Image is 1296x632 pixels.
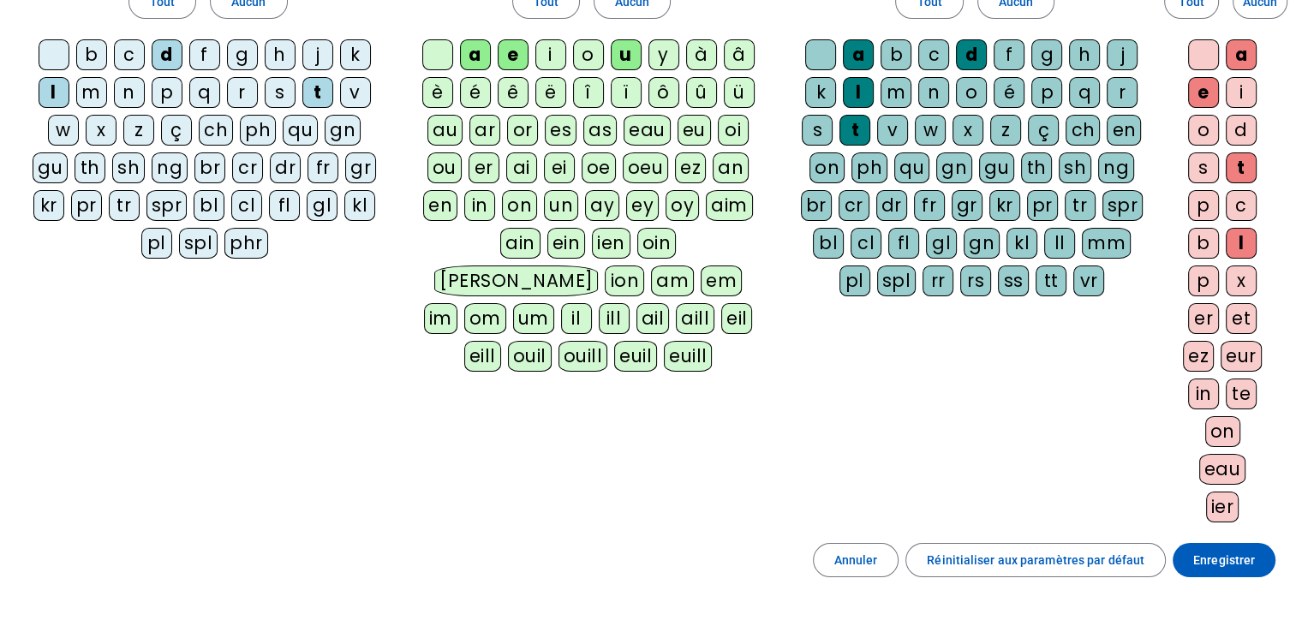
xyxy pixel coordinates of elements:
[809,152,845,183] div: on
[573,39,604,70] div: o
[152,152,188,183] div: ng
[1188,265,1219,296] div: p
[624,115,671,146] div: eau
[1188,379,1219,409] div: in
[1205,416,1240,447] div: on
[502,190,537,221] div: on
[952,190,982,221] div: gr
[112,152,145,183] div: sh
[678,115,711,146] div: eu
[325,115,361,146] div: gn
[506,152,537,183] div: ai
[1036,265,1066,296] div: tt
[998,265,1029,296] div: ss
[979,152,1014,183] div: gu
[469,152,499,183] div: er
[1226,77,1257,108] div: i
[1188,77,1219,108] div: e
[648,39,679,70] div: y
[507,115,538,146] div: or
[545,115,576,146] div: es
[152,77,182,108] div: p
[813,228,844,259] div: bl
[508,341,552,372] div: ouil
[927,550,1144,570] span: Réinitialiser aux paramètres par défaut
[611,39,642,70] div: u
[302,77,333,108] div: t
[424,303,457,334] div: im
[636,303,670,334] div: ail
[923,265,953,296] div: rr
[813,543,899,577] button: Annuler
[675,152,706,183] div: ez
[686,39,717,70] div: à
[1107,115,1141,146] div: en
[1226,228,1257,259] div: l
[713,152,749,183] div: an
[918,39,949,70] div: c
[877,115,908,146] div: v
[839,115,870,146] div: t
[1069,39,1100,70] div: h
[76,77,107,108] div: m
[648,77,679,108] div: ô
[583,115,617,146] div: as
[265,77,296,108] div: s
[265,39,296,70] div: h
[1107,77,1138,108] div: r
[547,228,586,259] div: ein
[464,341,501,372] div: eill
[834,550,878,570] span: Annuler
[146,190,188,221] div: spr
[1193,550,1255,570] span: Enregistrer
[1065,190,1096,221] div: tr
[302,39,333,70] div: j
[224,228,268,259] div: phr
[423,190,457,221] div: en
[1073,265,1104,296] div: vr
[582,152,616,183] div: oe
[1199,454,1246,485] div: eau
[544,152,575,183] div: ei
[666,190,699,221] div: oy
[344,190,375,221] div: kl
[989,190,1020,221] div: kr
[802,115,833,146] div: s
[843,39,874,70] div: a
[851,152,887,183] div: ph
[914,190,945,221] div: fr
[623,152,669,183] div: oeu
[1107,39,1138,70] div: j
[227,39,258,70] div: g
[1066,115,1100,146] div: ch
[881,77,911,108] div: m
[558,341,607,372] div: ouill
[469,115,500,146] div: ar
[270,152,301,183] div: dr
[611,77,642,108] div: ï
[1226,39,1257,70] div: a
[960,265,991,296] div: rs
[585,190,619,221] div: ay
[1226,379,1257,409] div: te
[676,303,714,334] div: aill
[48,115,79,146] div: w
[340,39,371,70] div: k
[1188,115,1219,146] div: o
[637,228,677,259] div: oin
[1206,492,1239,522] div: ier
[686,77,717,108] div: û
[664,341,712,372] div: euill
[990,115,1021,146] div: z
[535,39,566,70] div: i
[592,228,630,259] div: ien
[179,228,218,259] div: spl
[651,265,694,296] div: am
[1031,39,1062,70] div: g
[1069,77,1100,108] div: q
[956,77,987,108] div: o
[141,228,172,259] div: pl
[888,228,919,259] div: fl
[33,190,64,221] div: kr
[283,115,318,146] div: qu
